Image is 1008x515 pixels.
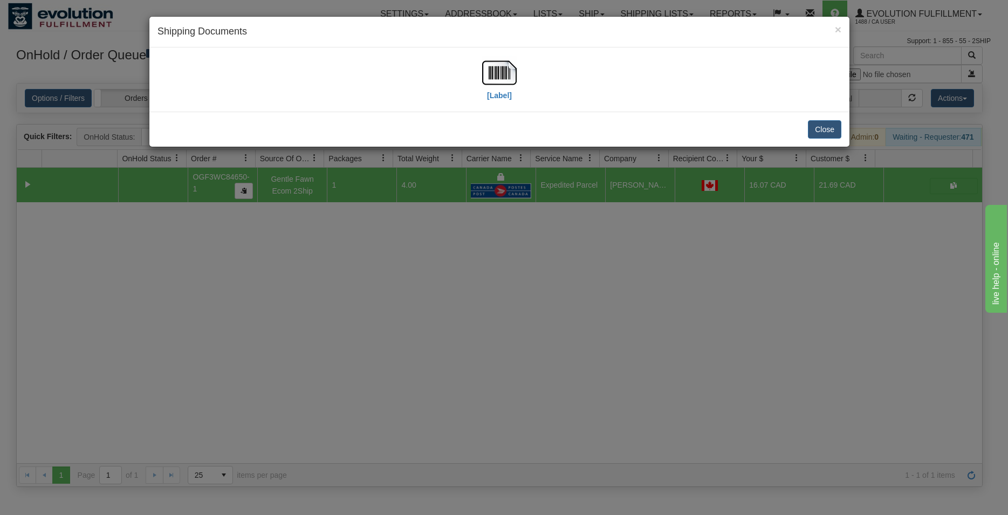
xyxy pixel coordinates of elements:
[835,23,841,36] span: ×
[482,56,517,90] img: barcode.jpg
[835,24,841,35] button: Close
[482,67,517,99] a: [Label]
[487,90,512,101] label: [Label]
[808,120,841,139] button: Close
[983,202,1007,312] iframe: chat widget
[8,6,100,19] div: live help - online
[157,25,841,39] h4: Shipping Documents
